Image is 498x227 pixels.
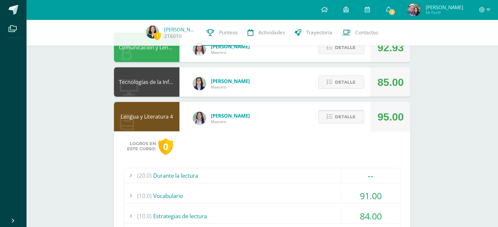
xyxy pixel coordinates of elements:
[114,102,179,131] div: Lengua y Literatura 4
[318,75,364,89] button: Detalle
[154,32,161,40] span: 1
[341,188,400,203] div: 91.00
[211,84,250,90] span: Maestro
[114,33,179,62] div: Comunicación y Lenguaje L3 Inglés 4
[211,119,250,124] span: Maestro
[193,112,206,125] img: df6a3bad71d85cf97c4a6d1acf904499.png
[124,209,400,223] div: Estrategias de lectura
[114,67,179,97] div: Tecnologías de la Información y la Comunicación 4
[318,41,364,54] button: Detalle
[318,110,364,123] button: Detalle
[378,33,404,62] div: 92.93
[355,29,378,36] span: Contactos
[146,25,159,39] img: 940732262a89b93a7d0a17d4067dc8e0.png
[335,76,356,88] span: Detalle
[137,209,152,223] span: (10.0)
[290,20,337,46] a: Trayectoria
[164,33,182,40] a: 216010
[219,29,238,36] span: Punteos
[127,141,156,152] span: Logros en este curso:
[388,8,396,16] span: 1
[164,26,197,33] a: [PERSON_NAME]
[211,78,250,84] span: [PERSON_NAME]
[124,168,400,183] div: Durante la lectura
[202,20,243,46] a: Punteos
[137,168,152,183] span: (20.0)
[425,4,463,10] span: [PERSON_NAME]
[193,77,206,90] img: 7489ccb779e23ff9f2c3e89c21f82ed0.png
[306,29,332,36] span: Trayectoria
[124,188,400,203] div: Vocabulario
[193,42,206,56] img: acecb51a315cac2de2e3deefdb732c9f.png
[211,43,250,50] span: [PERSON_NAME]
[243,20,290,46] a: Actividades
[341,168,400,183] div: --
[158,138,173,155] div: 0
[337,20,383,46] a: Contactos
[258,29,285,36] span: Actividades
[378,68,404,97] div: 85.00
[137,188,152,203] span: (10.0)
[378,102,404,132] div: 95.00
[335,41,356,54] span: Detalle
[335,111,356,123] span: Detalle
[341,209,400,223] div: 84.00
[211,112,250,119] span: [PERSON_NAME]
[425,10,463,15] span: Mi Perfil
[211,50,250,55] span: Maestro
[407,3,420,16] img: b381bdac4676c95086dea37a46e4db4c.png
